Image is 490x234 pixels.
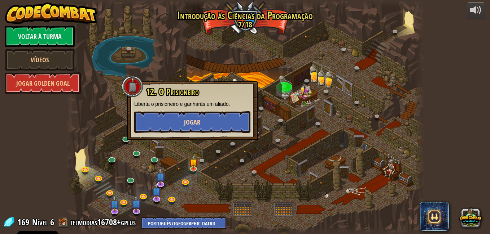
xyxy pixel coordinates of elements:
[5,72,81,94] a: Jogar Golden Goal
[5,3,97,24] img: CodeCombat - Learn how to code by playing a game
[156,168,165,185] img: level-banner-unstarted-subscriber.png
[5,26,75,47] a: Voltar à Turma
[70,216,138,228] a: telmodias16708+gplus
[17,216,31,228] span: 169
[131,195,141,212] img: level-banner-unstarted-subscriber.png
[32,216,48,228] span: Nível
[152,183,161,199] img: level-banner-unstarted-subscriber.png
[134,111,250,133] button: Jogar
[184,118,200,127] span: Jogar
[5,49,75,71] a: Vídeos
[110,195,119,212] img: level-banner-unstarted-subscriber.png
[50,216,54,228] span: 6
[134,100,250,108] p: Liberta o prisioneiro e ganharás um aliado.
[146,86,199,98] span: 12. O Prisioneiro
[467,3,485,19] button: Ajustar volume
[189,155,198,170] img: level-banner-started.png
